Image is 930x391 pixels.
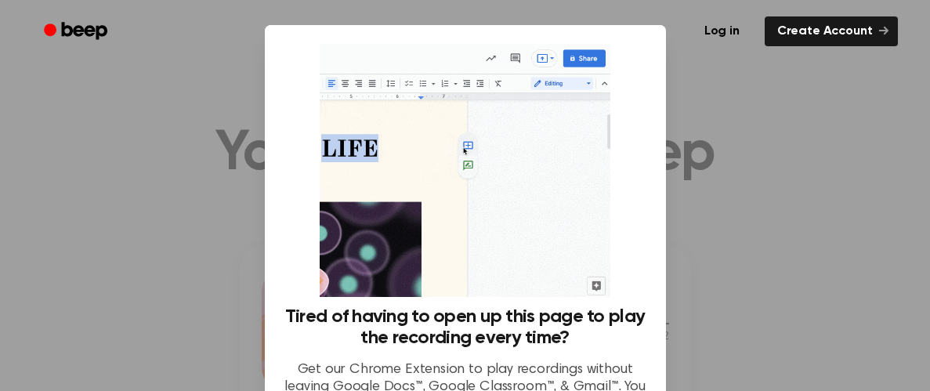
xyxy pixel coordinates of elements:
a: Create Account [765,16,898,46]
a: Beep [33,16,121,47]
a: Log in [689,13,755,49]
h3: Tired of having to open up this page to play the recording every time? [284,306,647,349]
img: Beep extension in action [320,44,610,297]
